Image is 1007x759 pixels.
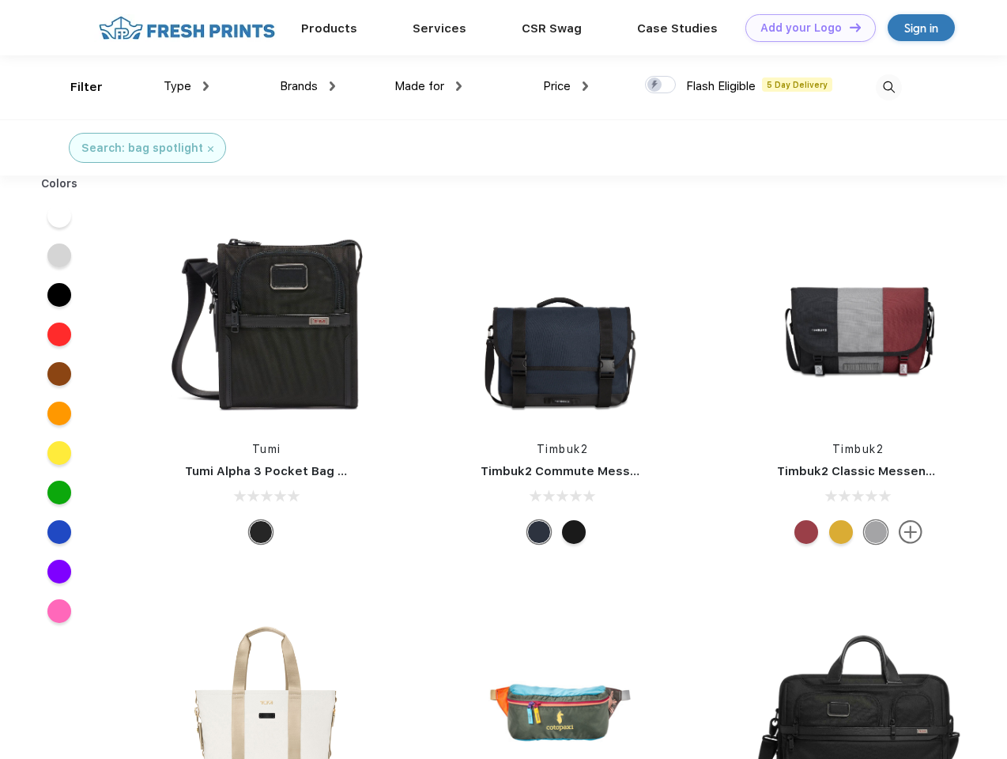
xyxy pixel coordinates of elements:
a: Timbuk2 [832,443,884,455]
div: Black [249,520,273,544]
img: dropdown.png [456,81,462,91]
img: DT [850,23,861,32]
span: Type [164,79,191,93]
img: func=resize&h=266 [753,215,964,425]
img: func=resize&h=266 [161,215,371,425]
div: Eco Nautical [527,520,551,544]
img: dropdown.png [330,81,335,91]
span: 5 Day Delivery [762,77,832,92]
span: Made for [394,79,444,93]
img: dropdown.png [583,81,588,91]
div: Eco Bookish [794,520,818,544]
img: desktop_search.svg [876,74,902,100]
div: Sign in [904,19,938,37]
a: Tumi [252,443,281,455]
a: Timbuk2 Commute Messenger Bag [481,464,692,478]
div: Eco Rind Pop [864,520,888,544]
div: Eco Black [562,520,586,544]
img: filter_cancel.svg [208,146,213,152]
a: Sign in [888,14,955,41]
img: func=resize&h=266 [457,215,667,425]
span: Brands [280,79,318,93]
a: Timbuk2 Classic Messenger Bag [777,464,973,478]
a: Tumi Alpha 3 Pocket Bag Small [185,464,370,478]
img: fo%20logo%202.webp [94,14,280,42]
a: Timbuk2 [537,443,589,455]
div: Add your Logo [760,21,842,35]
span: Price [543,79,571,93]
div: Colors [29,176,90,192]
div: Filter [70,78,103,96]
img: dropdown.png [203,81,209,91]
a: Products [301,21,357,36]
span: Flash Eligible [686,79,756,93]
div: Eco Amber [829,520,853,544]
div: Search: bag spotlight [81,140,203,157]
img: more.svg [899,520,922,544]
